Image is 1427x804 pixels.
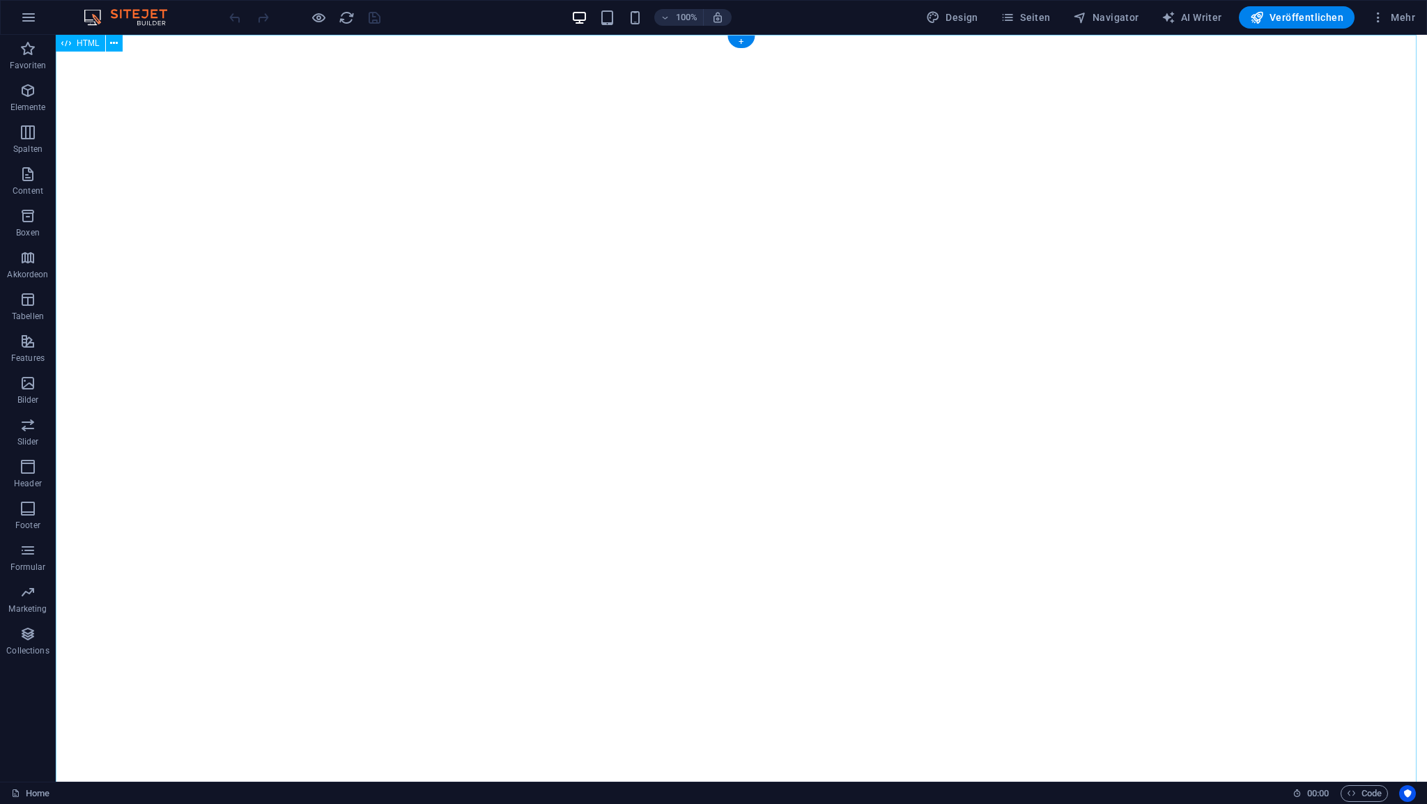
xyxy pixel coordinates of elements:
[10,60,46,71] p: Favoriten
[926,10,978,24] span: Design
[1371,10,1415,24] span: Mehr
[10,102,46,113] p: Elemente
[13,185,43,196] p: Content
[1307,785,1329,802] span: 00 00
[1366,6,1421,29] button: Mehr
[16,227,40,238] p: Boxen
[15,520,40,531] p: Footer
[339,10,355,26] i: Seite neu laden
[654,9,704,26] button: 100%
[1317,788,1319,798] span: :
[1001,10,1051,24] span: Seiten
[338,9,355,26] button: reload
[1399,785,1416,802] button: Usercentrics
[1341,785,1388,802] button: Code
[14,478,42,489] p: Header
[6,645,49,656] p: Collections
[1156,6,1228,29] button: AI Writer
[10,562,46,573] p: Formular
[1250,10,1343,24] span: Veröffentlichen
[1239,6,1355,29] button: Veröffentlichen
[711,11,724,24] i: Bei Größenänderung Zoomstufe automatisch an das gewählte Gerät anpassen.
[1162,10,1222,24] span: AI Writer
[920,6,984,29] button: Design
[11,353,45,364] p: Features
[1347,785,1382,802] span: Code
[920,6,984,29] div: Design (Strg+Alt+Y)
[13,144,43,155] p: Spalten
[675,9,697,26] h6: 100%
[12,311,44,322] p: Tabellen
[1067,6,1145,29] button: Navigator
[7,269,48,280] p: Akkordeon
[80,9,185,26] img: Editor Logo
[11,785,49,802] a: Klick, um Auswahl aufzuheben. Doppelklick öffnet Seitenverwaltung
[77,39,100,47] span: HTML
[995,6,1056,29] button: Seiten
[727,36,755,48] div: +
[8,603,47,614] p: Marketing
[1293,785,1329,802] h6: Session-Zeit
[310,9,327,26] button: Klicke hier, um den Vorschau-Modus zu verlassen
[17,436,39,447] p: Slider
[17,394,39,405] p: Bilder
[1073,10,1139,24] span: Navigator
